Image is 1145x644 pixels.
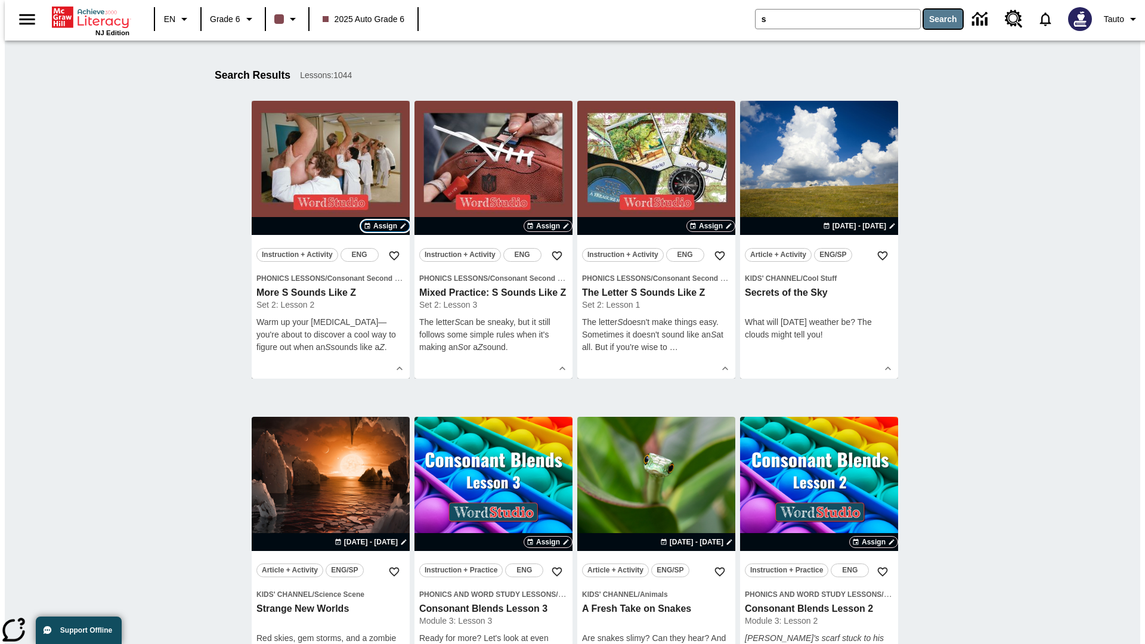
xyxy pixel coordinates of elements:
[325,274,327,283] span: /
[536,537,560,547] span: Assign
[383,245,405,267] button: Add to Favorites
[524,536,572,548] button: Assign Choose Dates
[740,101,898,379] div: lesson details
[582,563,649,577] button: Article + Activity
[425,249,496,261] span: Instruction + Activity
[677,249,693,261] span: ENG
[458,342,463,352] em: S
[842,564,858,577] span: ENG
[582,274,651,283] span: Phonics Lessons
[745,590,881,599] span: Phonics and Word Study Lessons
[803,274,837,283] span: Cool Stuff
[756,10,920,29] input: search field
[750,249,806,261] span: Article + Activity
[391,360,409,377] button: Show Details
[582,272,731,284] span: Topic: Phonics Lessons/Consonant Second Sounds
[872,561,893,583] button: Add to Favorites
[1104,13,1124,26] span: Tauto
[419,272,568,284] span: Topic: Phonics Lessons/Consonant Second Sounds
[270,8,305,30] button: Class color is dark brown. Change class color
[256,272,405,284] span: Topic: Phonics Lessons/Consonant Second Sounds
[716,360,734,377] button: Show Details
[256,588,405,600] span: Topic: Kids' Channel/Science Scene
[821,221,898,231] button: Jul 24 - Jul 31 Choose Dates
[686,220,735,232] button: Assign Choose Dates
[666,248,704,262] button: ENG
[361,220,410,232] button: Assign Choose Dates
[419,287,568,299] h3: Mixed Practice: S Sounds Like Z
[478,342,483,352] em: Z
[745,287,893,299] h3: Secrets of the Sky
[419,274,488,283] span: Phonics Lessons
[419,590,556,599] span: Phonics and Word Study Lessons
[164,13,175,26] span: EN
[425,564,497,577] span: Instruction + Practice
[262,564,318,577] span: Article + Activity
[582,590,638,599] span: Kids' Channel
[36,617,122,644] button: Support Offline
[256,603,405,615] h3: Strange New Worlds
[373,221,397,231] span: Assign
[516,564,532,577] span: ENG
[10,2,45,37] button: Open side menu
[582,588,731,600] span: Topic: Kids' Channel/Animals
[379,342,385,352] em: Z
[536,221,560,231] span: Assign
[419,603,568,615] h3: Consonant Blends Lesson 3
[745,248,812,262] button: Article + Activity
[872,245,893,267] button: Add to Favorites
[819,249,846,261] span: ENG/SP
[419,316,568,354] p: The letter can be sneaky, but it still follows some simple rules when it's making an or a sound.
[252,101,410,379] div: lesson details
[312,590,314,599] span: /
[553,360,571,377] button: Show Details
[582,248,664,262] button: Instruction + Activity
[670,537,723,547] span: [DATE] - [DATE]
[849,536,898,548] button: Assign Choose Dates
[965,3,998,36] a: Data Center
[638,590,640,599] span: /
[488,274,490,283] span: /
[210,13,240,26] span: Grade 6
[256,287,405,299] h3: More S Sounds Like Z
[577,101,735,379] div: lesson details
[745,588,893,600] span: Topic: Phonics and Word Study Lessons/Consonant Blends
[745,603,893,615] h3: Consonant Blends Lesson 2
[332,537,410,547] button: Jul 22 - Jul 22 Choose Dates
[326,563,364,577] button: ENG/SP
[862,537,886,547] span: Assign
[670,342,678,352] span: …
[419,248,501,262] button: Instruction + Activity
[327,274,421,283] span: Consonant Second Sounds
[205,8,261,30] button: Grade: Grade 6, Select a grade
[352,249,367,261] span: ENG
[879,360,897,377] button: Show Details
[300,69,352,82] span: Lessons : 1044
[587,564,643,577] span: Article + Activity
[556,589,566,599] span: /
[582,287,731,299] h3: The Letter S Sounds Like Z
[262,249,333,261] span: Instruction + Activity
[256,590,312,599] span: Kids' Channel
[414,101,572,379] div: lesson details
[617,317,623,327] em: S
[344,537,398,547] span: [DATE] - [DATE]
[95,29,129,36] span: NJ Edition
[745,316,893,341] p: What will [DATE] weather be? The clouds might tell you!
[256,316,405,354] p: Warm up your [MEDICAL_DATA]—you're about to discover a cool way to figure out when an sounds like...
[546,245,568,267] button: Add to Favorites
[52,5,129,29] a: Home
[699,221,723,231] span: Assign
[998,3,1030,35] a: Resource Center, Will open in new tab
[709,245,731,267] button: Add to Favorites
[325,342,330,352] em: S
[1068,7,1092,31] img: Avatar
[505,563,543,577] button: ENG
[653,274,747,283] span: Consonant Second Sounds
[750,564,823,577] span: Instruction + Practice
[515,249,530,261] span: ENG
[341,248,379,262] button: ENG
[640,590,668,599] span: Animals
[558,590,621,599] span: Consonant Blends
[256,274,325,283] span: Phonics Lessons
